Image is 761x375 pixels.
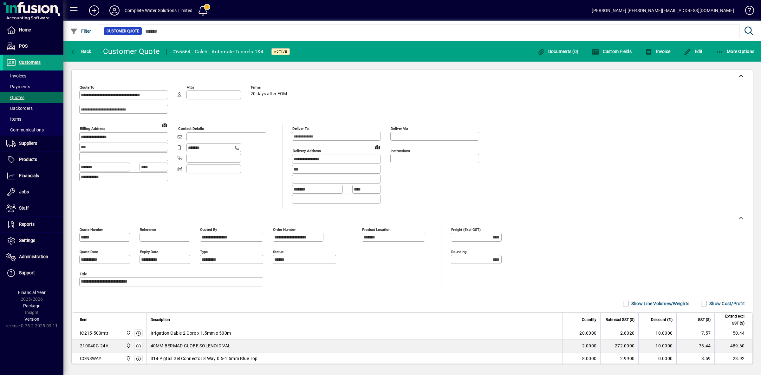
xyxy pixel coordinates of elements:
span: Active [274,50,287,54]
span: Extend excl GST ($) [719,313,745,327]
span: Customer Quote [107,28,139,34]
button: Invoice [643,46,672,57]
span: Quotes [6,95,24,100]
mat-label: Freight (excl GST) [451,227,481,231]
td: 0.0000 [638,352,676,365]
mat-label: Quote number [80,227,103,231]
mat-label: Status [273,249,283,254]
a: Payments [3,81,63,92]
mat-label: Attn [187,85,194,90]
div: Complete Water Solutions Limited [125,5,193,16]
span: Invoices [6,73,26,78]
div: #65564 - Caleb - Automate Tunnels 1&4 [173,47,263,57]
a: Reports [3,217,63,232]
div: 2.8020 [604,330,634,336]
span: Items [6,117,21,122]
span: GST ($) [698,316,711,323]
div: CON3WAY [80,355,101,362]
div: Customer Quote [103,46,160,57]
a: Items [3,114,63,124]
mat-label: Order number [273,227,296,231]
label: Show Line Volumes/Weights [630,300,689,307]
a: Staff [3,200,63,216]
button: Profile [104,5,125,16]
button: More Options [714,46,756,57]
span: Backorders [6,106,33,111]
a: Products [3,152,63,168]
button: Filter [68,25,93,37]
span: 40MM BERMAD GLOBE SOLENOID VAL [151,343,231,349]
span: Reports [19,222,35,227]
td: 10.0000 [638,340,676,352]
span: Description [151,316,170,323]
mat-label: Quote date [80,249,98,254]
button: Custom Fields [590,46,633,57]
span: Administration [19,254,48,259]
span: Back [70,49,91,54]
mat-label: Deliver via [391,126,408,131]
span: Motueka [124,355,132,362]
a: Invoices [3,70,63,81]
div: 210040G-24A [80,343,108,349]
td: 7.57 [676,327,714,340]
a: Jobs [3,184,63,200]
span: Financials [19,173,39,178]
mat-label: Deliver To [292,126,309,131]
td: 10.0000 [638,327,676,340]
label: Show Cost/Profit [708,300,745,307]
div: [PERSON_NAME] [PERSON_NAME][EMAIL_ADDRESS][DOMAIN_NAME] [592,5,734,16]
span: Edit [684,49,703,54]
span: Products [19,157,37,162]
span: Home [19,27,31,32]
a: View on map [159,120,170,130]
mat-label: Title [80,271,87,276]
button: Back [68,46,93,57]
a: Settings [3,233,63,249]
div: IC215-500mtr [80,330,108,336]
a: Backorders [3,103,63,114]
span: Terms [250,85,289,90]
span: Item [80,316,88,323]
mat-label: Quote To [80,85,94,90]
span: Custom Fields [592,49,632,54]
mat-label: Type [200,249,208,254]
span: Filter [70,29,91,34]
span: Suppliers [19,141,37,146]
a: Home [3,22,63,38]
div: 2.9900 [604,355,634,362]
span: Jobs [19,189,29,194]
span: 20.0000 [579,330,596,336]
span: Financial Year [18,290,46,295]
a: Financials [3,168,63,184]
span: 8.0000 [582,355,597,362]
span: Irrigation Cable 2 Core x 1.5mm x 500m [151,330,231,336]
td: 489.60 [714,340,752,352]
mat-label: Product location [362,227,390,231]
a: Quotes [3,92,63,103]
a: View on map [372,142,382,152]
span: More Options [716,49,755,54]
a: Administration [3,249,63,265]
td: 73.44 [676,340,714,352]
app-page-header-button: Back [63,46,98,57]
span: Documents (0) [537,49,578,54]
span: Quantity [582,316,596,323]
button: Edit [682,46,704,57]
mat-label: Rounding [451,249,466,254]
span: Version [24,317,39,322]
a: Knowledge Base [740,1,753,22]
mat-label: Reference [140,227,156,231]
button: Add [84,5,104,16]
span: Payments [6,84,30,89]
span: 2.0000 [582,343,597,349]
span: POS [19,44,28,49]
span: Customers [19,60,41,65]
button: Documents (0) [536,46,580,57]
div: 272.0000 [604,343,634,349]
td: 23.92 [714,352,752,365]
span: 314 Pigtail Gel Connector 3 Way 0.5-1.5mm Blue Top [151,355,258,362]
a: Support [3,265,63,281]
span: Motueka [124,330,132,337]
td: 3.59 [676,352,714,365]
mat-label: Instructions [391,149,410,153]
